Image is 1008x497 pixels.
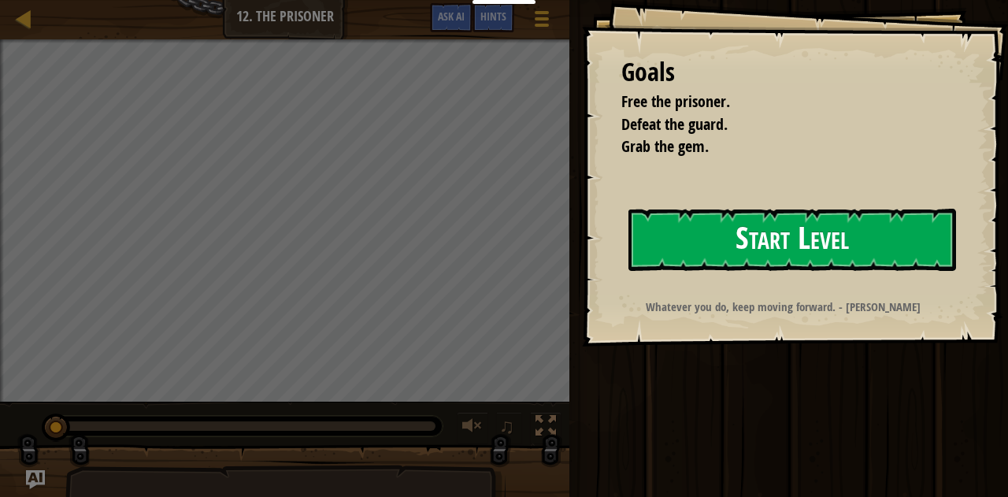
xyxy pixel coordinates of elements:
[522,3,561,40] button: Show game menu
[628,209,957,271] button: Start Level
[496,412,523,444] button: ♫
[430,3,472,32] button: Ask AI
[499,414,515,438] span: ♫
[530,412,561,444] button: Toggle fullscreen
[646,299,921,315] strong: Whatever you do, keep moving forward. - [PERSON_NAME]
[480,9,506,24] span: Hints
[621,135,709,157] span: Grab the gem.
[438,9,465,24] span: Ask AI
[621,91,730,112] span: Free the prisoner.
[621,54,954,91] div: Goals
[621,113,728,135] span: Defeat the guard.
[602,91,950,113] li: Free the prisoner.
[457,412,488,444] button: Adjust volume
[602,135,950,158] li: Grab the gem.
[26,470,45,489] button: Ask AI
[602,113,950,136] li: Defeat the guard.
